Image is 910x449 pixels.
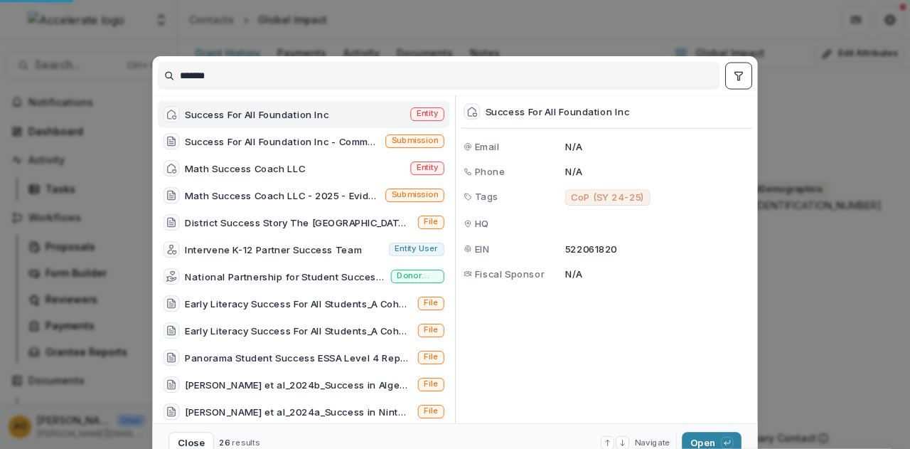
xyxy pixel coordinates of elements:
[417,163,438,173] span: Entity
[475,164,505,179] span: Phone
[392,136,439,146] span: Submission
[565,241,749,255] p: 522061820
[185,107,328,122] div: Success For All Foundation Inc
[475,216,489,231] span: HQ
[232,438,259,448] span: results
[185,189,380,203] div: Math Success Coach LLC - 2025 - Evidence for Impact Letter of Interest Form
[475,241,491,255] span: EIN
[424,217,438,227] span: File
[185,270,385,284] div: National Partnership for Student Success (NPSS)
[417,109,438,119] span: Entity
[475,266,545,280] span: Fiscal Sponsor
[185,351,412,365] div: Panorama Student Success ESSA Level 4 Report.pdf
[185,216,412,230] div: District Success Story The [GEOGRAPHIC_DATA]pdf
[486,106,629,117] div: Success For All Foundation Inc
[565,266,749,280] p: N/A
[424,352,438,362] span: File
[185,405,412,419] div: [PERSON_NAME] et al_2024a_Success in Ninth Grade Courseware Students Enrolled in Math and English...
[565,164,749,179] p: N/A
[475,139,500,154] span: Email
[635,437,670,449] span: Navigate
[424,325,438,335] span: File
[424,379,438,389] span: File
[565,139,749,154] p: N/A
[219,438,230,448] span: 26
[475,189,498,204] span: Tags
[395,244,438,254] span: Entity user
[424,406,438,416] span: File
[424,298,438,308] span: File
[571,192,644,204] span: CoP (SY 24-25)
[392,190,439,200] span: Submission
[185,324,412,338] div: Early Literacy Success For All Students_A Coherent Path Forward.docx
[185,297,412,311] div: Early Literacy Success For All Students_A Coherent Path Forward.pdf
[185,162,305,176] div: Math Success Coach LLC
[185,378,412,392] div: [PERSON_NAME] et al_2024b_Success in Algebra 1- Significantly Higher NWEA Map Scores for Coursewa...
[185,243,362,257] div: Intervene K-12 Partner Success Team
[185,134,380,149] div: Success For All Foundation Inc - Community of Practice - 1
[725,63,752,90] button: toggle filters
[397,271,438,281] span: Donor entity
